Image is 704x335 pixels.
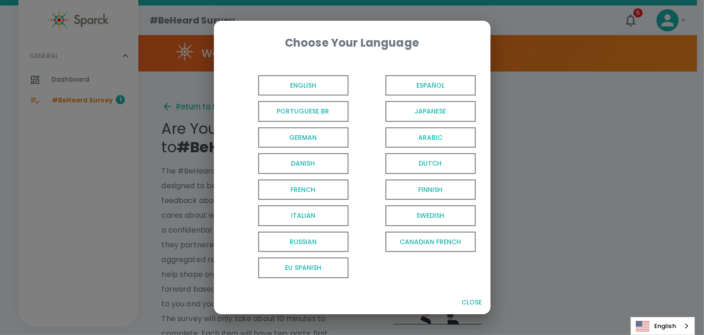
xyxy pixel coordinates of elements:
[258,205,349,226] span: Italian
[385,153,476,174] span: Dutch
[225,229,352,255] button: Russian
[385,179,476,200] span: Finnish
[352,125,479,151] button: Arabic
[385,75,476,96] span: Español
[225,203,352,229] button: Italian
[631,317,694,335] a: English
[352,203,479,229] button: Swedish
[352,72,479,99] button: Español
[229,36,476,50] div: Choose Your Language
[258,101,349,122] span: Portuguese BR
[631,317,695,335] div: Language
[385,127,476,148] span: Arabic
[258,75,349,96] span: English
[258,127,349,148] span: German
[225,177,352,203] button: French
[631,317,695,335] aside: Language selected: English
[457,294,487,311] button: Close
[385,101,476,122] span: Japanese
[225,150,352,177] button: Danish
[225,72,352,99] button: English
[258,232,349,252] span: Russian
[225,98,352,125] button: Portuguese BR
[258,153,349,174] span: Danish
[352,98,479,125] button: Japanese
[225,125,352,151] button: German
[385,205,476,226] span: Swedish
[258,179,349,200] span: French
[352,150,479,177] button: Dutch
[225,255,352,281] button: EU Spanish
[352,177,479,203] button: Finnish
[385,232,476,252] span: Canadian French
[352,229,479,255] button: Canadian French
[258,257,349,278] span: EU Spanish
